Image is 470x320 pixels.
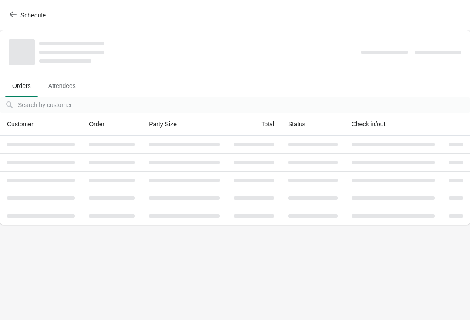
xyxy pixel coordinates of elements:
[142,113,227,136] th: Party Size
[82,113,142,136] th: Order
[227,113,281,136] th: Total
[20,12,46,19] span: Schedule
[281,113,345,136] th: Status
[17,97,470,113] input: Search by customer
[41,78,83,94] span: Attendees
[5,78,38,94] span: Orders
[345,113,442,136] th: Check in/out
[4,7,53,23] button: Schedule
